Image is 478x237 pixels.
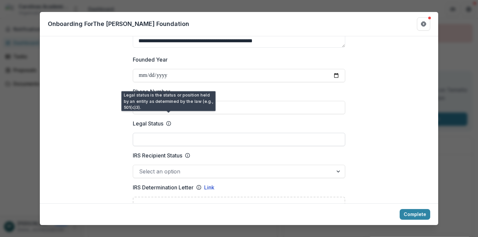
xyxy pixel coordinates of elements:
[133,119,163,127] p: Legal Status
[204,183,214,191] a: Link
[133,88,170,96] p: Phone Number
[417,17,430,31] button: Get Help
[400,209,430,220] button: Complete
[133,183,194,191] p: IRS Determination Letter
[133,56,168,64] p: Founded Year
[133,151,182,159] p: IRS Recipient Status
[48,19,189,28] p: Onboarding For The [PERSON_NAME] Foundation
